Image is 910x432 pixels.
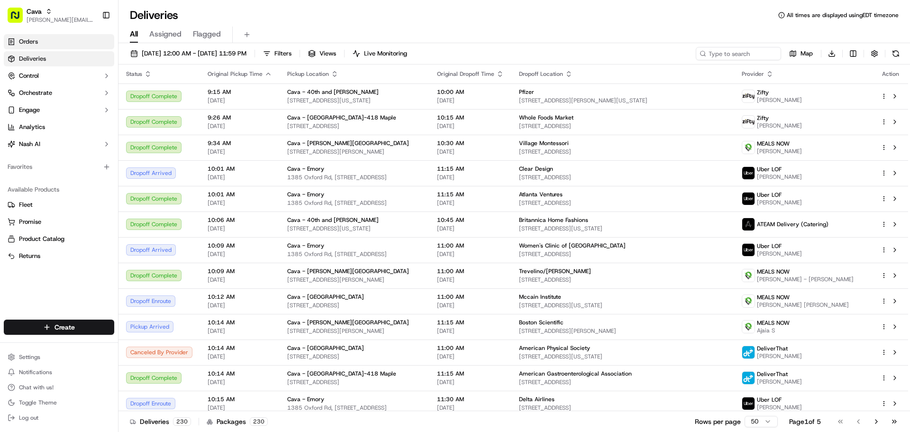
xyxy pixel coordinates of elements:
[208,302,272,309] span: [DATE]
[757,404,802,411] span: [PERSON_NAME]
[437,395,504,403] span: 11:30 AM
[364,49,407,58] span: Live Monitoring
[208,139,272,147] span: 9:34 AM
[757,89,769,96] span: Zifty
[8,218,110,226] a: Promise
[287,165,324,173] span: Cava - Emory
[27,7,42,16] button: Cava
[287,327,422,335] span: [STREET_ADDRESS][PERSON_NAME]
[519,395,555,403] span: Delta Airlines
[208,319,272,326] span: 10:14 AM
[287,267,409,275] span: Cava - [PERSON_NAME][GEOGRAPHIC_DATA]
[287,344,364,352] span: Cava - [GEOGRAPHIC_DATA]
[259,47,296,60] button: Filters
[208,378,272,386] span: [DATE]
[757,221,828,228] span: ATEAM Delivery (Catering)
[437,191,504,198] span: 11:15 AM
[19,55,46,63] span: Deliveries
[742,321,755,333] img: melas_now_logo.png
[437,404,504,412] span: [DATE]
[437,88,504,96] span: 10:00 AM
[437,165,504,173] span: 11:15 AM
[208,114,272,121] span: 9:26 AM
[130,417,191,426] div: Deliveries
[19,138,73,147] span: Knowledge Base
[287,88,379,96] span: Cava - 40th and [PERSON_NAME]
[274,49,291,58] span: Filters
[130,8,178,23] h1: Deliveries
[437,344,504,352] span: 11:00 AM
[519,344,590,352] span: American Physical Society
[4,197,114,212] button: Fleet
[130,28,138,40] span: All
[208,353,272,360] span: [DATE]
[208,404,272,412] span: [DATE]
[437,276,504,284] span: [DATE]
[149,28,182,40] span: Assigned
[9,38,173,53] p: Welcome 👋
[25,61,171,71] input: Got a question? Start typing here...
[4,4,98,27] button: Cava[PERSON_NAME][EMAIL_ADDRESS][PERSON_NAME][DOMAIN_NAME]
[19,399,57,406] span: Toggle Theme
[742,116,755,128] img: zifty-logo-trans-sq.png
[208,267,272,275] span: 10:09 AM
[4,85,114,101] button: Orchestrate
[437,378,504,386] span: [DATE]
[207,417,268,426] div: Packages
[208,191,272,198] span: 10:01 AM
[6,134,76,151] a: 📗Knowledge Base
[742,90,755,102] img: zifty-logo-trans-sq.png
[519,370,632,377] span: American Gastroenterological Association
[76,134,156,151] a: 💻API Documentation
[437,370,504,377] span: 11:15 AM
[437,216,504,224] span: 10:45 AM
[757,378,802,386] span: [PERSON_NAME]
[519,378,727,386] span: [STREET_ADDRESS]
[287,191,324,198] span: Cava - Emory
[208,370,272,377] span: 10:14 AM
[319,49,336,58] span: Views
[287,148,422,156] span: [STREET_ADDRESS][PERSON_NAME]
[437,97,504,104] span: [DATE]
[742,70,764,78] span: Provider
[19,218,41,226] span: Promise
[193,28,221,40] span: Flagged
[287,378,422,386] span: [STREET_ADDRESS]
[287,276,422,284] span: [STREET_ADDRESS][PERSON_NAME]
[695,417,741,426] p: Rows per page
[27,16,94,24] button: [PERSON_NAME][EMAIL_ADDRESS][PERSON_NAME][DOMAIN_NAME]
[519,114,573,121] span: Whole Foods Market
[757,319,790,327] span: MEALS NOW
[519,122,727,130] span: [STREET_ADDRESS]
[9,138,17,146] div: 📗
[9,91,27,108] img: 1736555255976-a54dd68f-1ca7-489b-9aae-adbdc363a1c4
[437,242,504,249] span: 11:00 AM
[4,102,114,118] button: Engage
[519,88,534,96] span: Pfizer
[208,242,272,249] span: 10:09 AM
[757,199,802,206] span: [PERSON_NAME]
[9,9,28,28] img: Nash
[32,91,155,100] div: Start new chat
[757,114,769,122] span: Zifty
[742,141,755,154] img: melas_now_logo.png
[208,199,272,207] span: [DATE]
[757,140,790,147] span: MEALS NOW
[519,139,569,147] span: Village Montessori
[19,353,40,361] span: Settings
[348,47,411,60] button: Live Monitoring
[757,268,790,276] span: MEALS NOW
[4,34,114,49] a: Orders
[208,293,272,301] span: 10:12 AM
[757,301,849,309] span: [PERSON_NAME] [PERSON_NAME]
[173,417,191,426] div: 230
[19,384,54,391] span: Chat with us!
[19,368,52,376] span: Notifications
[785,47,817,60] button: Map
[4,396,114,409] button: Toggle Theme
[742,167,755,179] img: uber-new-logo.jpeg
[437,70,494,78] span: Original Dropoff Time
[4,214,114,230] button: Promise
